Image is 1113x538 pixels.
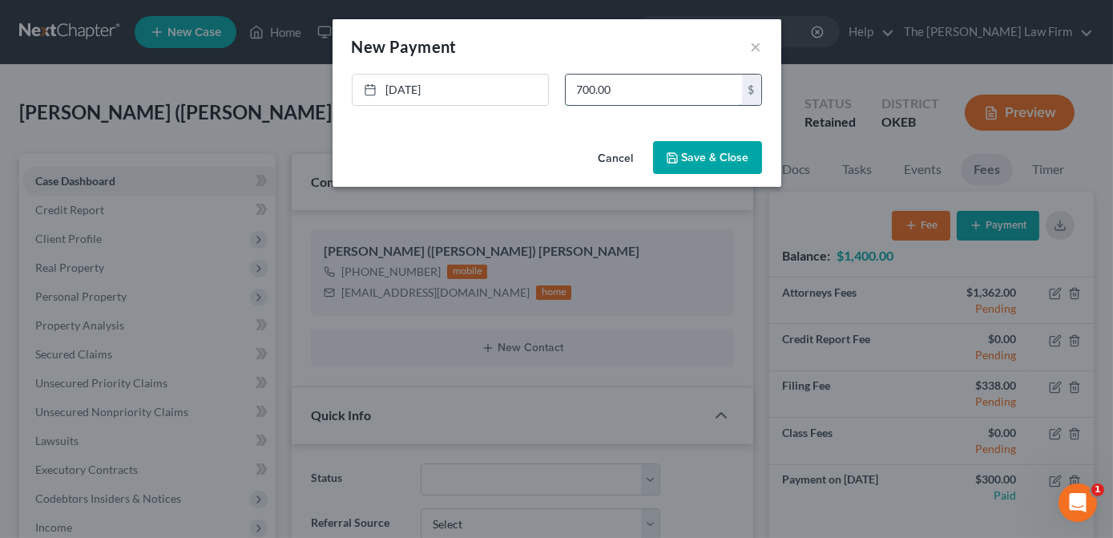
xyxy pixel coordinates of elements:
input: 0.00 [566,75,742,105]
span: 1 [1091,483,1104,496]
div: $ [742,75,761,105]
button: × [751,37,762,56]
span: New Payment [352,37,457,56]
iframe: Intercom live chat [1059,483,1097,522]
a: [DATE] [353,75,548,105]
button: Save & Close [653,141,762,175]
button: Cancel [586,143,647,175]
